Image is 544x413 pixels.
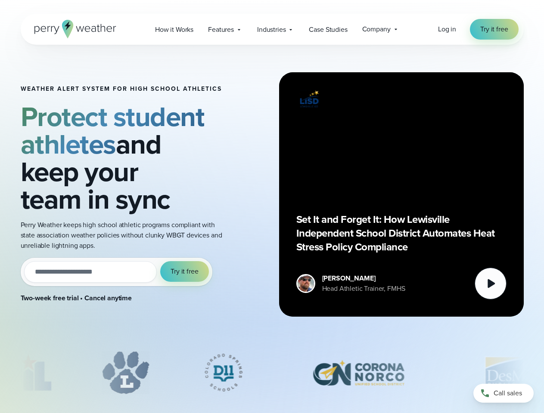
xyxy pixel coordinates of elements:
[155,25,193,35] span: How it Works
[148,21,201,38] a: How it Works
[171,266,198,277] span: Try it free
[21,220,222,251] p: Perry Weather keeps high school athletic programs compliant with state association weather polici...
[322,273,405,284] div: [PERSON_NAME]
[297,351,420,394] img: Corona-Norco-Unified-School-District.svg
[297,351,420,394] div: 4 of 12
[309,25,347,35] span: Case Studies
[21,96,205,164] strong: Protect student athletes
[480,24,508,34] span: Try it free
[298,275,314,292] img: cody-henschke-headshot
[102,351,149,394] div: 2 of 12
[257,25,286,35] span: Industries
[191,351,256,394] img: Colorado-Springs-School-District.svg
[302,21,354,38] a: Case Studies
[160,261,208,282] button: Try it free
[21,86,222,92] h1: Weather Alert System for High School Athletics
[473,384,534,403] a: Call sales
[21,103,222,213] h2: and keep your team in sync
[296,89,322,109] img: Lewisville ISD logo
[494,388,522,398] span: Call sales
[208,25,234,35] span: Features
[191,351,256,394] div: 3 of 12
[362,24,391,34] span: Company
[470,19,518,40] a: Try it free
[21,293,132,303] strong: Two-week free trial • Cancel anytime
[21,351,524,398] div: slideshow
[322,284,405,294] div: Head Athletic Trainer, FMHS
[296,213,507,254] p: Set It and Forget It: How Lewisville Independent School District Automates Heat Stress Policy Com...
[438,24,456,34] a: Log in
